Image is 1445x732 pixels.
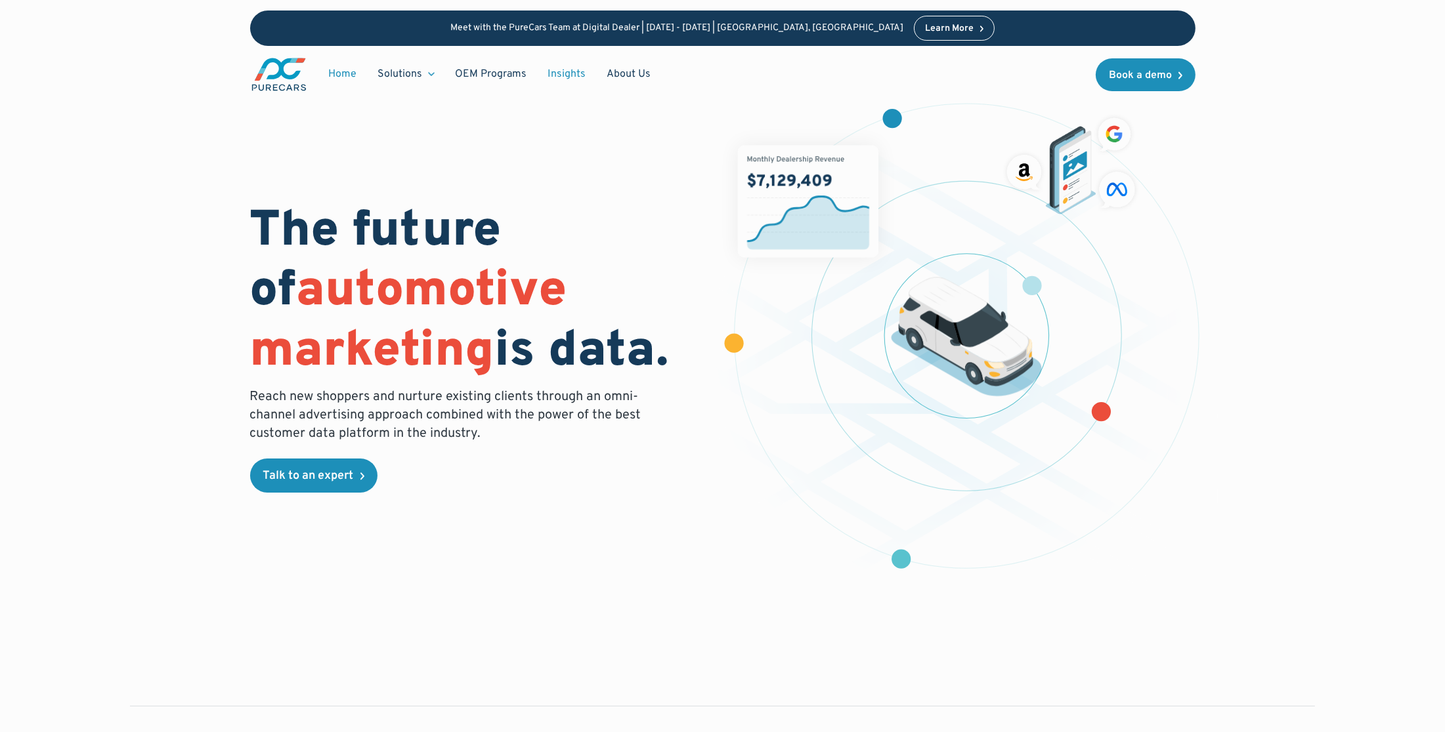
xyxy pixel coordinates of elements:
[250,260,567,383] span: automotive marketing
[250,203,707,382] h1: The future of is data.
[450,23,903,34] p: Meet with the PureCars Team at Digital Dealer | [DATE] - [DATE] | [GEOGRAPHIC_DATA], [GEOGRAPHIC_...
[368,62,445,87] div: Solutions
[538,62,597,87] a: Insights
[914,16,995,41] a: Learn More
[263,470,354,482] div: Talk to an expert
[250,388,649,443] p: Reach new shoppers and nurture existing clients through an omni-channel advertising approach comb...
[250,56,308,92] a: main
[1096,58,1196,91] a: Book a demo
[378,67,423,81] div: Solutions
[445,62,538,87] a: OEM Programs
[925,24,974,33] div: Learn More
[891,277,1042,397] img: illustration of a vehicle
[597,62,662,87] a: About Us
[318,62,368,87] a: Home
[1109,70,1172,81] div: Book a demo
[1003,113,1140,214] img: ads on social media and advertising partners
[250,458,377,493] a: Talk to an expert
[250,56,308,92] img: purecars logo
